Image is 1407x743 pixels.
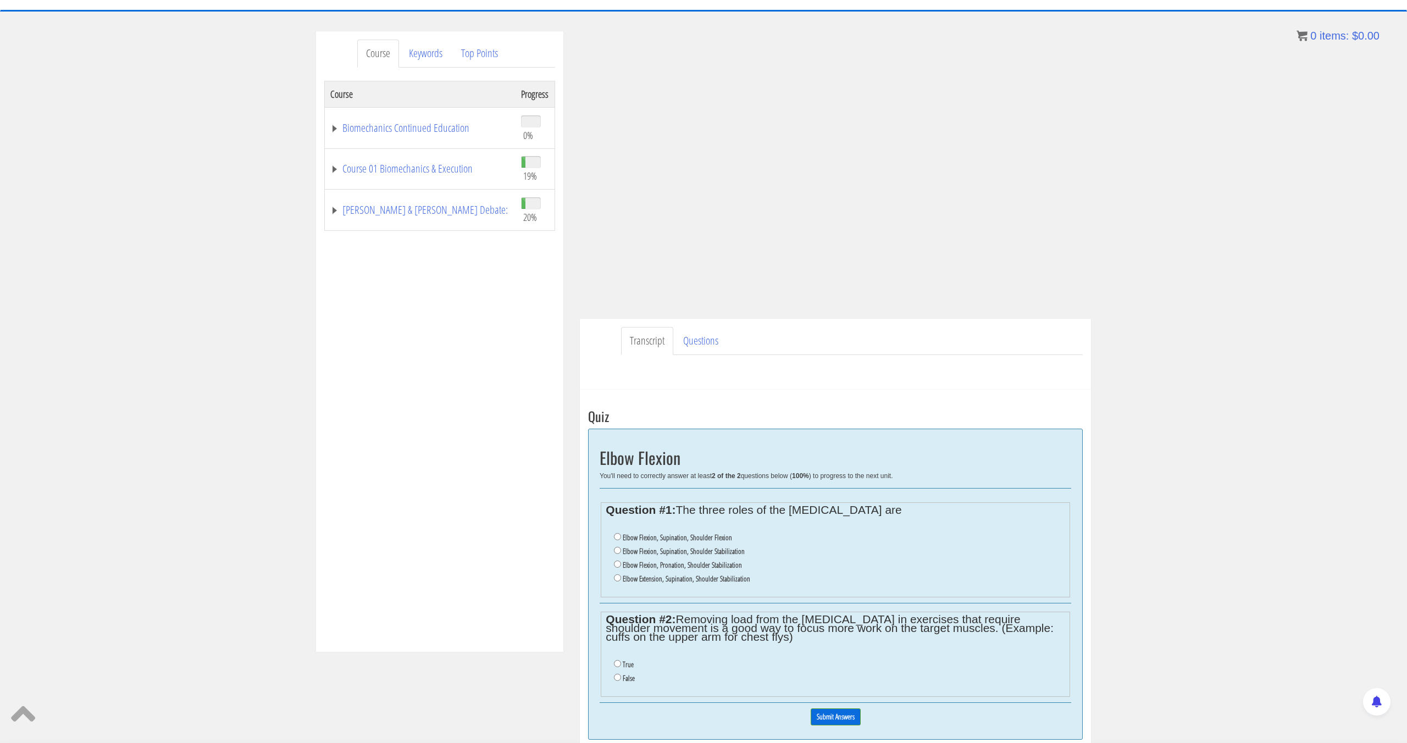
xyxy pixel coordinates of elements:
a: Biomechanics Continued Education [330,123,510,134]
th: Course [325,81,516,107]
h3: Quiz [588,409,1083,423]
label: Elbow Flexion, Supination, Shoulder Stabilization [623,547,745,556]
label: Elbow Extension, Supination, Shoulder Stabilization [623,574,750,583]
a: Course 01 Biomechanics & Execution [330,163,510,174]
span: 0 [1310,30,1316,42]
strong: Question #2: [606,613,675,625]
legend: Removing load from the [MEDICAL_DATA] in exercises that require shoulder movement is a good way t... [606,615,1065,641]
b: 100% [792,472,809,480]
span: 0% [523,129,533,141]
a: Course [357,40,399,68]
legend: The three roles of the [MEDICAL_DATA] are [606,506,1065,514]
h2: Elbow Flexion [600,448,1071,467]
label: Elbow Flexion, Pronation, Shoulder Stabilization [623,561,742,569]
a: Top Points [452,40,507,68]
a: Questions [674,327,727,355]
label: Elbow Flexion, Supination, Shoulder Flexion [623,533,732,542]
bdi: 0.00 [1352,30,1380,42]
a: Transcript [621,327,673,355]
b: 2 of the 2 [712,472,741,480]
strong: Question #1: [606,503,675,516]
label: False [623,674,635,683]
span: 19% [523,170,537,182]
th: Progress [516,81,555,107]
img: icon11.png [1297,30,1308,41]
a: 0 items: $0.00 [1297,30,1380,42]
div: You'll need to correctly answer at least questions below ( ) to progress to the next unit. [600,472,1071,480]
label: True [623,660,634,669]
span: items: [1320,30,1349,42]
span: 20% [523,211,537,223]
a: [PERSON_NAME] & [PERSON_NAME] Debate: [330,204,510,215]
span: $ [1352,30,1358,42]
a: Keywords [400,40,451,68]
input: Submit Answers [811,708,861,725]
